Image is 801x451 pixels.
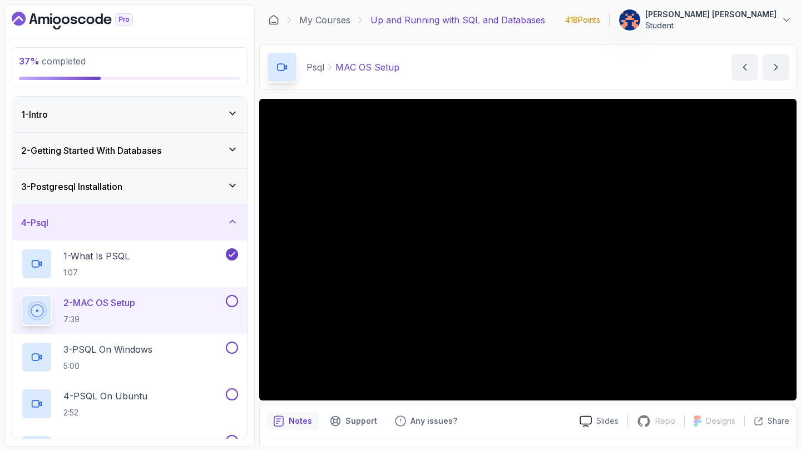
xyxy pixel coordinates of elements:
[645,20,777,31] p: Student
[21,216,48,229] h3: 4 - Psql
[12,97,247,132] button: 1-Intro
[63,436,224,449] p: 5 - PSQL Is The Same For All Operating Systems
[63,314,135,325] p: 7:39
[12,205,247,240] button: 4-Psql
[19,56,39,67] span: 37 %
[63,389,147,403] p: 4 - PSQL On Ubuntu
[596,415,619,427] p: Slides
[323,412,384,430] button: Support button
[306,61,324,74] p: Psql
[388,412,464,430] button: Feedback button
[21,180,122,193] h3: 3 - Postgresql Installation
[12,169,247,204] button: 3-Postgresql Installation
[744,415,789,427] button: Share
[63,296,135,309] p: 2 - MAC OS Setup
[731,54,758,81] button: previous content
[63,343,152,356] p: 3 - PSQL On Windows
[619,9,792,31] button: user profile image[PERSON_NAME] [PERSON_NAME]Student
[768,415,789,427] p: Share
[12,12,159,29] a: Dashboard
[289,415,312,427] p: Notes
[763,54,789,81] button: next content
[63,267,130,278] p: 1:07
[21,108,48,121] h3: 1 - Intro
[21,295,238,326] button: 2-MAC OS Setup7:39
[266,412,319,430] button: notes button
[335,61,399,74] p: MAC OS Setup
[411,415,457,427] p: Any issues?
[21,144,161,157] h3: 2 - Getting Started With Databases
[63,360,152,372] p: 5:00
[619,9,640,31] img: user profile image
[645,9,777,20] p: [PERSON_NAME] [PERSON_NAME]
[21,248,238,279] button: 1-What Is PSQL1:07
[571,415,627,427] a: Slides
[259,99,797,400] iframe: 2 - MAC OS Setup
[565,14,600,26] p: 418 Points
[655,415,675,427] p: Repo
[63,407,147,418] p: 2:52
[706,415,735,427] p: Designs
[268,14,279,26] a: Dashboard
[21,342,238,373] button: 3-PSQL On Windows5:00
[345,415,377,427] p: Support
[12,133,247,168] button: 2-Getting Started With Databases
[19,56,86,67] span: completed
[299,13,350,27] a: My Courses
[63,249,130,263] p: 1 - What Is PSQL
[21,388,238,419] button: 4-PSQL On Ubuntu2:52
[370,13,545,27] p: Up and Running with SQL and Databases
